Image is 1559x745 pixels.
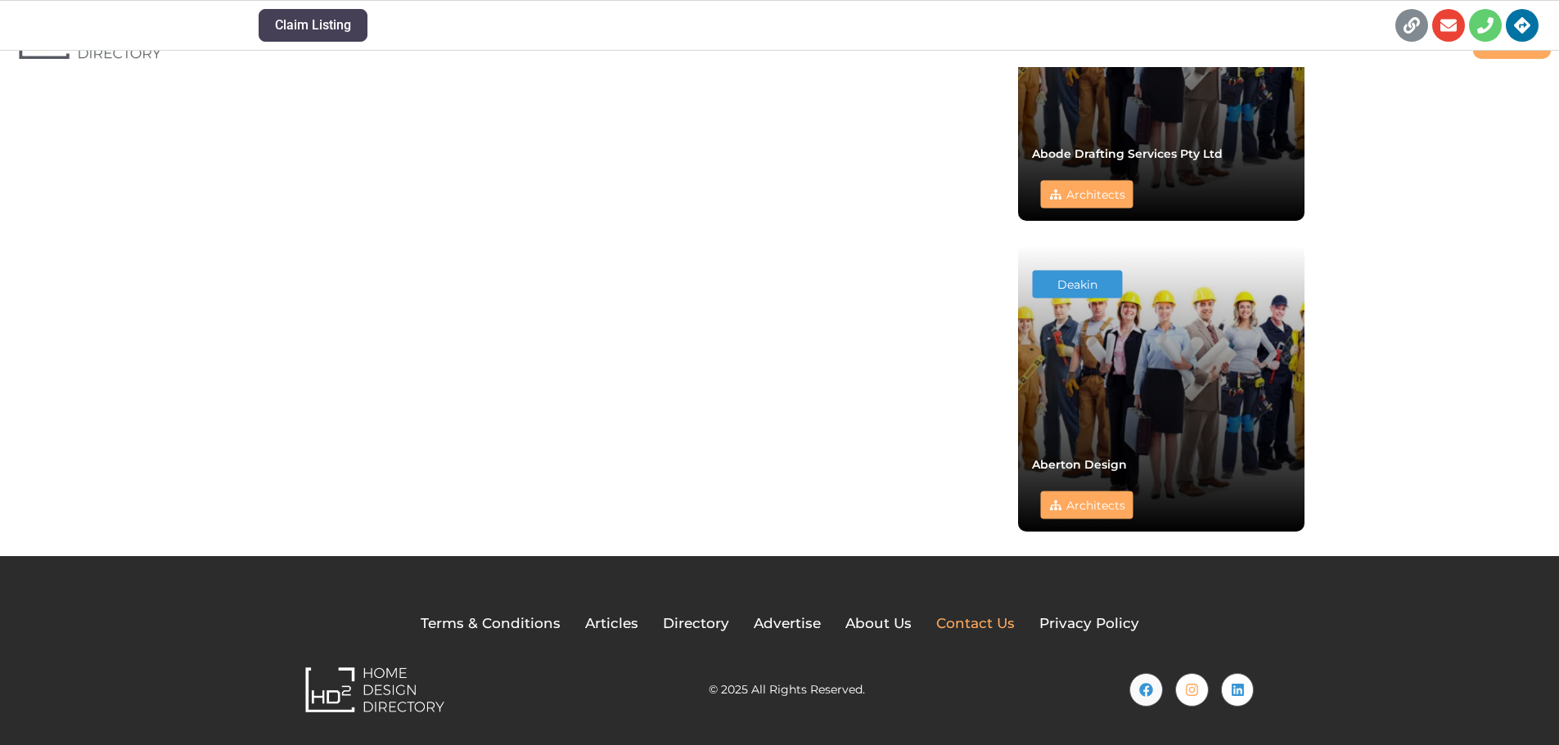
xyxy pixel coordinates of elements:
a: Contact Us [936,613,1015,635]
div: Deakin [1040,278,1114,289]
a: Aberton Design [1032,456,1127,471]
a: Advertise [754,613,821,635]
a: Articles [585,613,638,635]
a: Architects [1066,497,1125,512]
a: Architects [1066,186,1125,201]
h2: © 2025 All Rights Reserved. [709,684,865,695]
a: Terms & Conditions [421,613,561,635]
a: Directory [663,613,729,635]
button: Claim Listing [259,9,367,42]
a: Privacy Policy [1039,613,1139,635]
a: Abode Drafting Services Pty Ltd [1032,146,1223,160]
a: About Us [845,613,912,635]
